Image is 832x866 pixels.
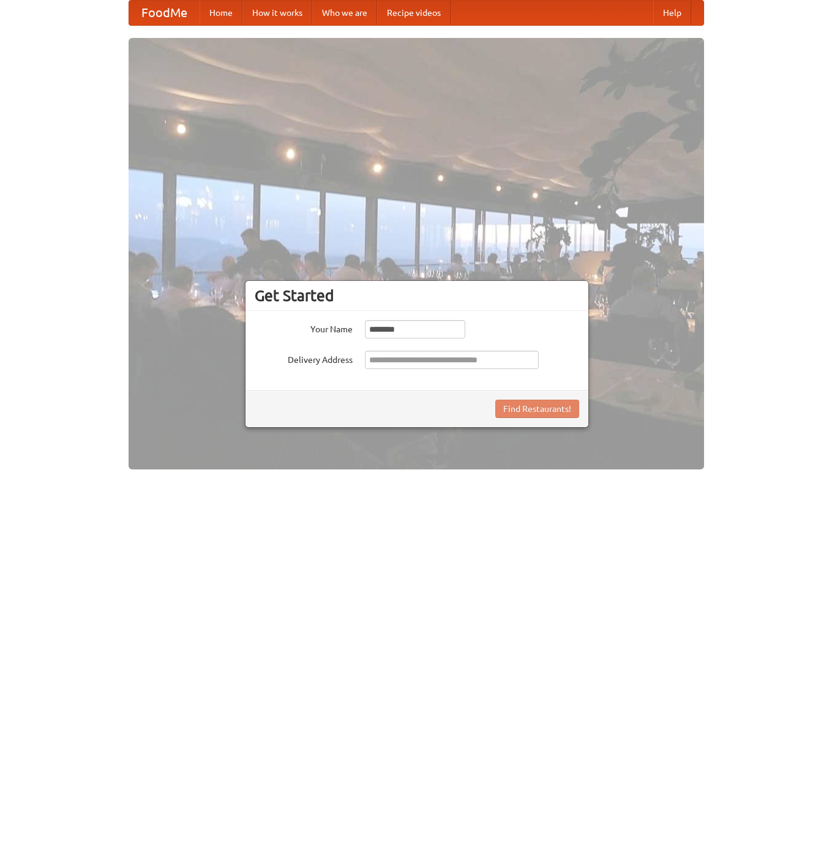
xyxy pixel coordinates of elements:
[495,400,579,418] button: Find Restaurants!
[255,286,579,305] h3: Get Started
[255,351,353,366] label: Delivery Address
[129,1,200,25] a: FoodMe
[312,1,377,25] a: Who we are
[377,1,451,25] a: Recipe videos
[200,1,242,25] a: Home
[242,1,312,25] a: How it works
[653,1,691,25] a: Help
[255,320,353,335] label: Your Name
